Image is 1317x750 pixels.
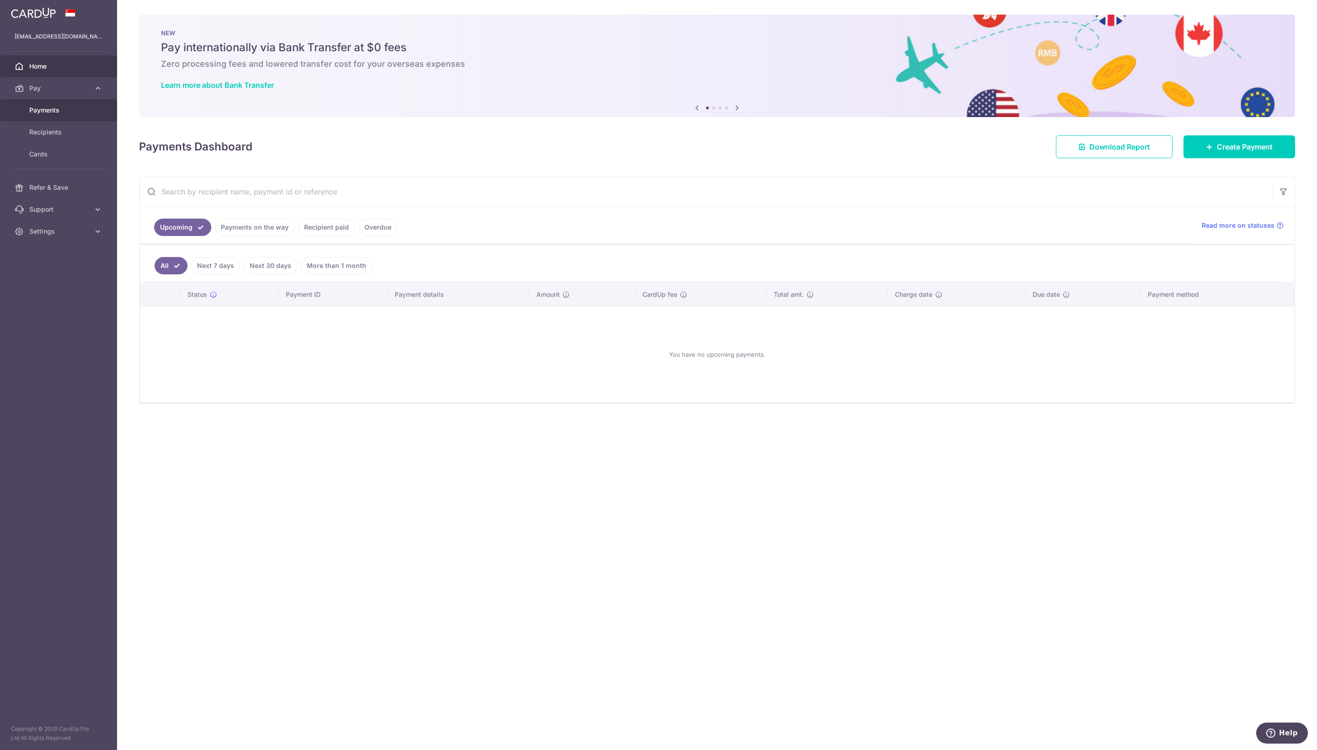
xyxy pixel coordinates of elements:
span: CardUp fee [642,290,677,299]
a: Read more on statuses [1202,221,1284,230]
div: You have no upcoming payments. [151,314,1283,395]
p: NEW [161,29,1273,37]
img: Bank transfer banner [139,15,1295,117]
a: Upcoming [154,219,211,236]
span: Payments [29,106,90,115]
img: CardUp [11,7,56,18]
span: Read more on statuses [1202,221,1274,230]
span: Amount [536,290,560,299]
span: Home [29,62,90,71]
a: Overdue [359,219,397,236]
th: Payment ID [278,283,388,306]
span: Support [29,205,90,214]
a: All [155,257,187,274]
a: Create Payment [1183,135,1295,158]
span: Download Report [1089,141,1150,152]
th: Payment details [387,283,529,306]
span: Recipients [29,128,90,137]
span: Due date [1033,290,1060,299]
span: Cards [29,150,90,159]
span: Charge date [895,290,932,299]
a: Download Report [1056,135,1172,158]
th: Payment method [1140,283,1294,306]
input: Search by recipient name, payment id or reference [139,177,1273,206]
p: [EMAIL_ADDRESS][DOMAIN_NAME] [15,32,102,41]
span: Total amt. [774,290,804,299]
h6: Zero processing fees and lowered transfer cost for your overseas expenses [161,59,1273,70]
span: Status [187,290,207,299]
span: Settings [29,227,90,236]
iframe: Opens a widget where you can find more information [1244,723,1308,745]
a: More than 1 month [301,257,372,274]
a: Next 7 days [191,257,240,274]
h5: Pay internationally via Bank Transfer at $0 fees [161,40,1273,55]
a: Learn more about Bank Transfer [161,80,274,90]
span: Create Payment [1217,141,1273,152]
h4: Payments Dashboard [139,139,252,155]
a: Payments on the way [215,219,294,236]
a: Recipient paid [298,219,355,236]
a: Next 30 days [244,257,297,274]
span: Refer & Save [29,183,90,192]
span: Pay [29,84,90,93]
